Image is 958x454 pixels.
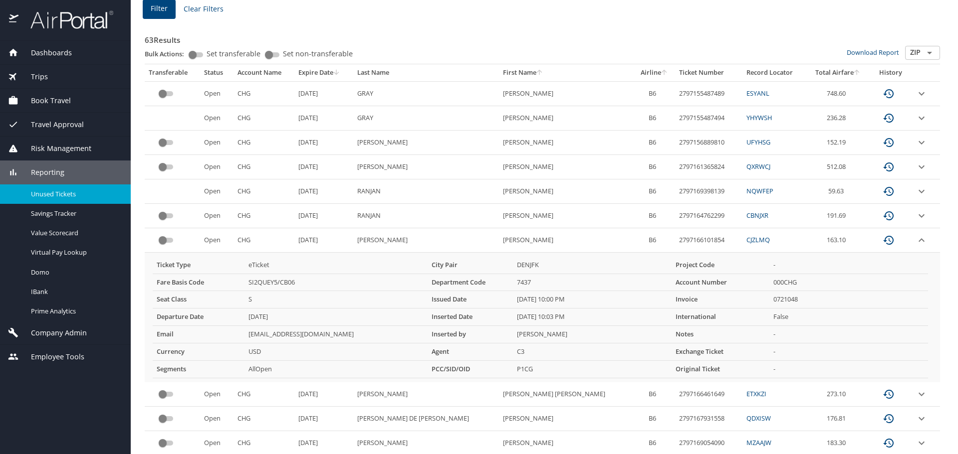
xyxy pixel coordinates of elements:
[675,155,742,179] td: 2797161365824
[31,287,119,297] span: IBank
[807,131,870,155] td: 152.19
[746,414,771,423] a: QDXISW
[200,382,234,407] td: Open
[870,64,912,81] th: History
[31,228,119,238] span: Value Scorecard
[294,204,353,228] td: [DATE]
[153,257,244,274] th: Ticket Type
[672,326,769,343] th: Notes
[769,343,928,361] td: -
[499,228,634,253] td: [PERSON_NAME]
[916,88,928,100] button: expand row
[675,131,742,155] td: 2797156889810
[807,81,870,106] td: 748.60
[916,161,928,173] button: expand row
[675,64,742,81] th: Ticket Number
[353,155,499,179] td: [PERSON_NAME]
[649,438,656,447] span: B6
[513,343,672,361] td: C3
[649,138,656,147] span: B6
[916,137,928,149] button: expand row
[854,70,861,76] button: sort
[234,179,294,204] td: CHG
[207,50,260,57] span: Set transferable
[649,89,656,98] span: B6
[18,143,91,154] span: Risk Management
[234,382,294,407] td: CHG
[499,106,634,131] td: [PERSON_NAME]
[769,274,928,291] td: 000CHG
[18,47,72,58] span: Dashboards
[807,179,870,204] td: 59.63
[353,204,499,228] td: RANJAN
[244,291,428,308] td: S
[200,81,234,106] td: Open
[746,138,770,147] a: UFYHSG
[234,155,294,179] td: CHG
[244,361,428,378] td: AllOpen
[294,382,353,407] td: [DATE]
[153,257,928,378] table: more info about unused tickets
[184,3,224,15] span: Clear Filters
[353,81,499,106] td: GRAY
[234,131,294,155] td: CHG
[234,407,294,431] td: CHG
[428,274,513,291] th: Department Code
[234,228,294,253] td: CHG
[18,119,84,130] span: Travel Approval
[769,257,928,274] td: -
[145,28,940,46] h3: 63 Results
[675,204,742,228] td: 2797164762299
[499,81,634,106] td: [PERSON_NAME]
[294,64,353,81] th: Expire Date
[153,343,244,361] th: Currency
[769,361,928,378] td: -
[746,235,770,244] a: CJZLMQ
[31,268,119,277] span: Domo
[649,389,656,398] span: B6
[244,326,428,343] td: [EMAIL_ADDRESS][DOMAIN_NAME]
[746,113,772,122] a: YHYWSH
[536,70,543,76] button: sort
[769,308,928,326] td: False
[513,291,672,308] td: [DATE] 10:00 PM
[513,361,672,378] td: P1CG
[333,70,340,76] button: sort
[200,155,234,179] td: Open
[200,179,234,204] td: Open
[672,361,769,378] th: Original Ticket
[746,389,766,398] a: ETXKZI
[31,306,119,316] span: Prime Analytics
[499,64,634,81] th: First Name
[649,162,656,171] span: B6
[649,414,656,423] span: B6
[353,228,499,253] td: [PERSON_NAME]
[200,407,234,431] td: Open
[499,155,634,179] td: [PERSON_NAME]
[672,308,769,326] th: International
[916,185,928,197] button: expand row
[675,382,742,407] td: 2797166461649
[18,167,64,178] span: Reporting
[9,10,19,29] img: icon-airportal.png
[428,308,513,326] th: Inserted Date
[149,68,196,77] div: Transferable
[807,228,870,253] td: 163.10
[428,343,513,361] th: Agent
[244,343,428,361] td: USD
[234,81,294,106] td: CHG
[807,155,870,179] td: 512.08
[675,407,742,431] td: 2797167931558
[916,413,928,425] button: expand row
[807,407,870,431] td: 176.81
[153,326,244,343] th: Email
[200,131,234,155] td: Open
[807,382,870,407] td: 273.10
[18,95,71,106] span: Book Travel
[916,388,928,400] button: expand row
[428,291,513,308] th: Issued Date
[200,228,234,253] td: Open
[428,257,513,274] th: City Pair
[153,361,244,378] th: Segments
[513,257,672,274] td: DENJFK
